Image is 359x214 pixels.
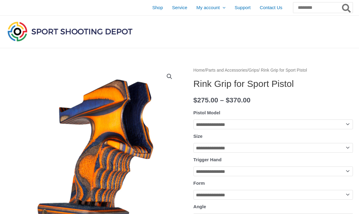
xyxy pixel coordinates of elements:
[193,110,220,115] label: Pistol Model
[193,96,197,104] span: $
[220,96,224,104] span: –
[226,96,230,104] span: $
[193,180,205,186] label: Form
[193,134,203,139] label: Size
[249,68,259,73] a: Grips
[193,204,206,209] label: Angle
[6,20,134,43] img: Sport Shooting Depot
[226,96,250,104] bdi: 370.00
[193,157,222,162] label: Trigger Hand
[193,68,205,73] a: Home
[193,96,218,104] bdi: 275.00
[193,66,353,74] nav: Breadcrumb
[193,78,353,89] h1: Rink Grip for Sport Pistol
[164,71,175,82] a: View full-screen image gallery
[206,68,247,73] a: Parts and Accessories
[341,2,353,13] button: Search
